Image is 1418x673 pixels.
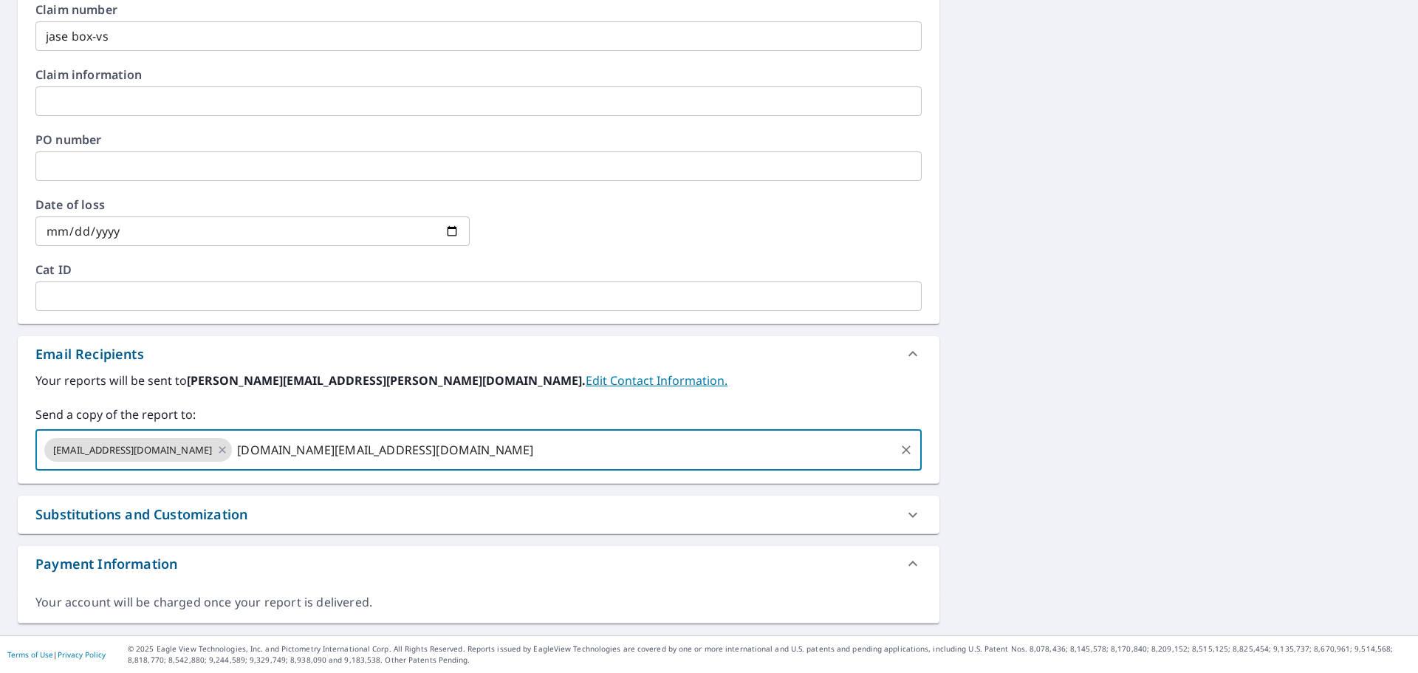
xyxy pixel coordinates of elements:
div: Substitutions and Customization [35,505,247,525]
label: Claim number [35,4,922,16]
div: [EMAIL_ADDRESS][DOMAIN_NAME] [44,438,232,462]
a: Privacy Policy [58,649,106,660]
label: Date of loss [35,199,470,211]
p: © 2025 Eagle View Technologies, Inc. and Pictometry International Corp. All Rights Reserved. Repo... [128,643,1411,666]
div: Email Recipients [35,344,144,364]
a: EditContactInfo [586,372,727,389]
div: Your account will be charged once your report is delivered. [35,594,922,611]
label: PO number [35,134,922,146]
label: Your reports will be sent to [35,372,922,389]
label: Claim information [35,69,922,81]
button: Clear [896,440,917,460]
span: [EMAIL_ADDRESS][DOMAIN_NAME] [44,443,221,457]
a: Terms of Use [7,649,53,660]
div: Email Recipients [18,336,939,372]
div: Payment Information [18,546,939,581]
label: Cat ID [35,264,922,276]
label: Send a copy of the report to: [35,406,922,423]
b: [PERSON_NAME][EMAIL_ADDRESS][PERSON_NAME][DOMAIN_NAME]. [187,372,586,389]
div: Substitutions and Customization [18,496,939,533]
div: Payment Information [35,554,177,574]
p: | [7,650,106,659]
